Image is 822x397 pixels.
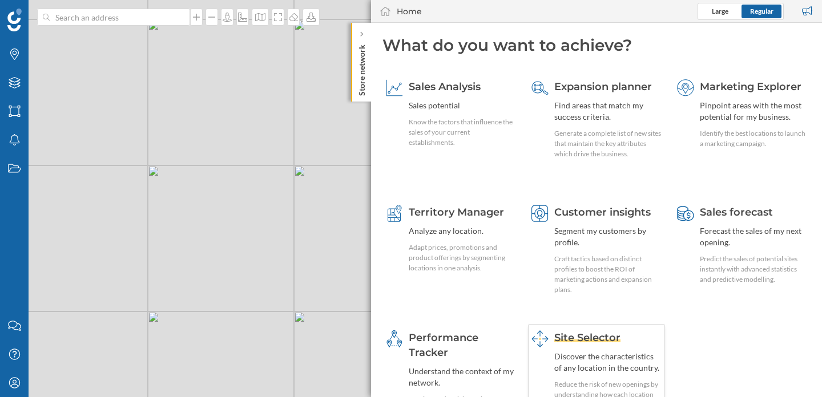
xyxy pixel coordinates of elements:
div: Discover the characteristics of any location in the country. [554,351,662,374]
div: Generate a complete list of new sites that maintain the key attributes which drive the business. [554,128,662,159]
div: Know the factors that influence the sales of your current establishments. [409,117,516,148]
div: Segment my customers by profile. [554,225,662,248]
img: dashboards-manager--hover.svg [531,330,549,347]
span: Sales Analysis [409,80,481,93]
div: Find areas that match my success criteria. [554,100,662,123]
img: sales-forecast.svg [677,205,694,222]
p: Store network [356,40,368,96]
div: What do you want to achieve? [382,34,811,56]
span: Territory Manager [409,206,504,218]
span: Customer insights [554,206,651,218]
div: Sales potential [409,100,516,111]
img: Geoblink Logo [7,9,22,31]
img: territory-manager.svg [386,205,403,222]
span: Regular [750,7,773,15]
span: Site Selector [554,331,620,344]
div: Analyze any location. [409,225,516,237]
img: search-areas.svg [531,79,549,96]
div: Home [397,6,422,17]
div: Pinpoint areas with the most potential for my business. [700,100,807,123]
span: Sales forecast [700,206,773,218]
div: Predict the sales of potential sites instantly with advanced statistics and predictive modelling. [700,254,807,285]
div: Forecast the sales of my next opening. [700,225,807,248]
img: sales-explainer.svg [386,79,403,96]
div: Identify the best locations to launch a marketing campaign. [700,128,807,149]
span: Marketing Explorer [700,80,801,93]
img: customer-intelligence.svg [531,205,549,222]
span: Large [712,7,728,15]
span: Performance Tracker [409,331,478,359]
div: Adapt prices, promotions and product offerings by segmenting locations in one analysis. [409,242,516,273]
div: Craft tactics based on distinct profiles to boost the ROI of marketing actions and expansion plans. [554,254,662,295]
img: explorer.svg [677,79,694,96]
img: monitoring-360.svg [386,330,403,347]
div: Understand the context of my network. [409,366,516,388]
span: Expansion planner [554,80,652,93]
span: Support [24,8,65,18]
